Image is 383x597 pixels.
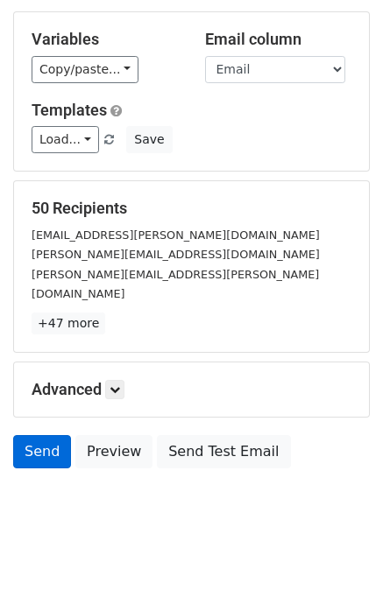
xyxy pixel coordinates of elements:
h5: Email column [205,30,352,49]
button: Save [126,126,172,153]
a: Send [13,435,71,468]
h5: Advanced [32,380,351,399]
a: +47 more [32,313,105,334]
h5: 50 Recipients [32,199,351,218]
a: Send Test Email [157,435,290,468]
a: Preview [75,435,152,468]
a: Templates [32,101,107,119]
small: [PERSON_NAME][EMAIL_ADDRESS][DOMAIN_NAME] [32,248,320,261]
iframe: Chat Widget [295,513,383,597]
h5: Variables [32,30,179,49]
small: [PERSON_NAME][EMAIL_ADDRESS][PERSON_NAME][DOMAIN_NAME] [32,268,319,301]
a: Copy/paste... [32,56,138,83]
a: Load... [32,126,99,153]
small: [EMAIL_ADDRESS][PERSON_NAME][DOMAIN_NAME] [32,228,320,242]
